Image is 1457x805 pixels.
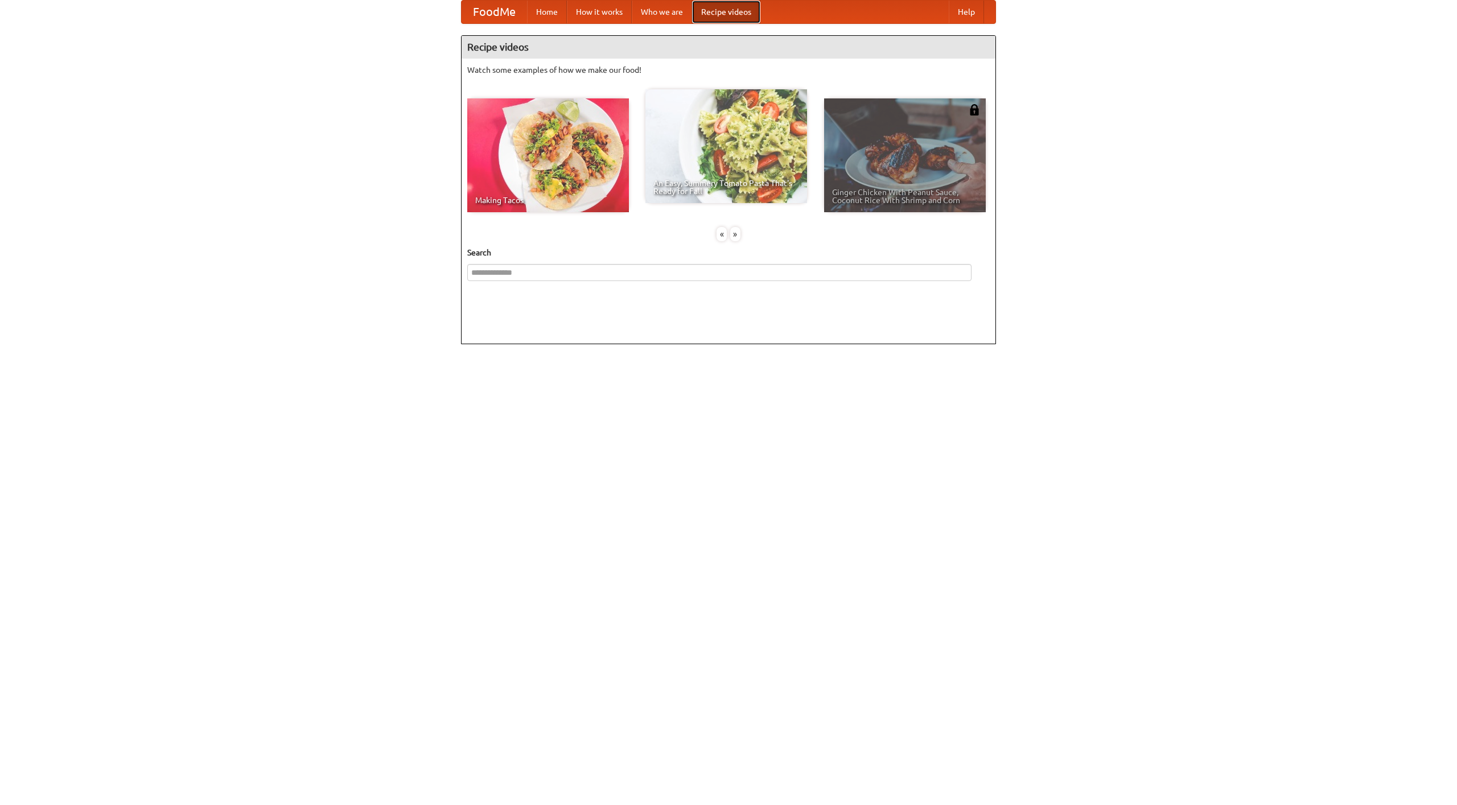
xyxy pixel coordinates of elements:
a: FoodMe [462,1,527,23]
div: « [717,227,727,241]
a: How it works [567,1,632,23]
h4: Recipe videos [462,36,995,59]
img: 483408.png [969,104,980,115]
a: Recipe videos [692,1,760,23]
a: Home [527,1,567,23]
a: An Easy, Summery Tomato Pasta That's Ready for Fall [645,89,807,203]
p: Watch some examples of how we make our food! [467,64,990,76]
h5: Search [467,247,990,258]
a: Making Tacos [467,98,629,212]
div: » [730,227,740,241]
span: An Easy, Summery Tomato Pasta That's Ready for Fall [653,179,799,195]
span: Making Tacos [475,196,621,204]
a: Help [949,1,984,23]
a: Who we are [632,1,692,23]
